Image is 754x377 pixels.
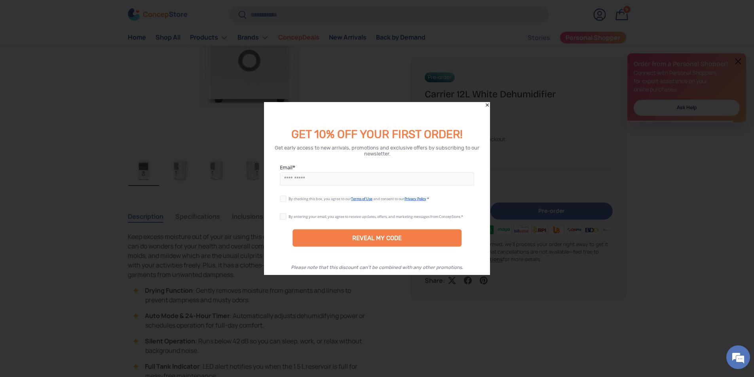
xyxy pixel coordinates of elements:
[351,196,372,201] a: Terms of Use
[484,102,490,108] div: Close
[352,234,402,241] div: REVEAL MY CODE
[273,144,481,156] div: Get early access to new arrivals, promotions and exclusive offers by subscribing to our newsletter.
[291,264,463,270] div: Please note that this discount can’t be combined with any other promotions.
[291,127,463,140] span: GET 10% OFF YOUR FIRST ORDER!
[289,214,463,219] div: By entering your email, you agree to receive updates, offers, and marketing messages from ConcepS...
[373,196,405,201] span: and consent to our
[292,229,462,246] div: REVEAL MY CODE
[280,163,475,171] label: Email
[289,196,351,201] span: By checking this box, you agree to our
[405,196,426,201] a: Privacy Policy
